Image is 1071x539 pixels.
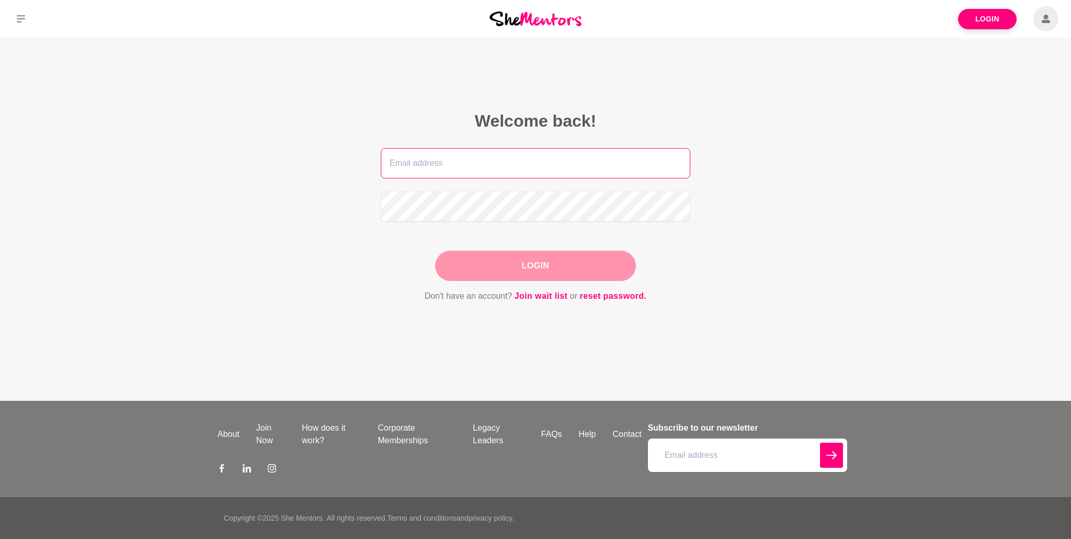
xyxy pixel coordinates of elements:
[218,464,226,476] a: Facebook
[209,428,248,441] a: About
[515,289,568,303] a: Join wait list
[464,422,532,447] a: Legacy Leaders
[381,289,690,303] p: Don't have an account? or
[533,428,571,441] a: FAQs
[224,513,324,524] p: Copyright © 2025 She Mentors .
[293,422,369,447] a: How does it work?
[248,422,293,447] a: Join Now
[387,514,456,522] a: Terms and conditions
[958,9,1017,29] a: Login
[648,439,847,472] input: Email address
[469,514,512,522] a: privacy policy
[648,422,847,434] h4: Subscribe to our newsletter
[381,110,690,131] h2: Welcome back!
[381,148,690,178] input: Email address
[489,12,582,26] img: She Mentors Logo
[268,464,276,476] a: Instagram
[326,513,514,524] p: All rights reserved. and .
[369,422,464,447] a: Corporate Memberships
[605,428,650,441] a: Contact
[571,428,605,441] a: Help
[580,289,647,303] a: reset password.
[243,464,251,476] a: LinkedIn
